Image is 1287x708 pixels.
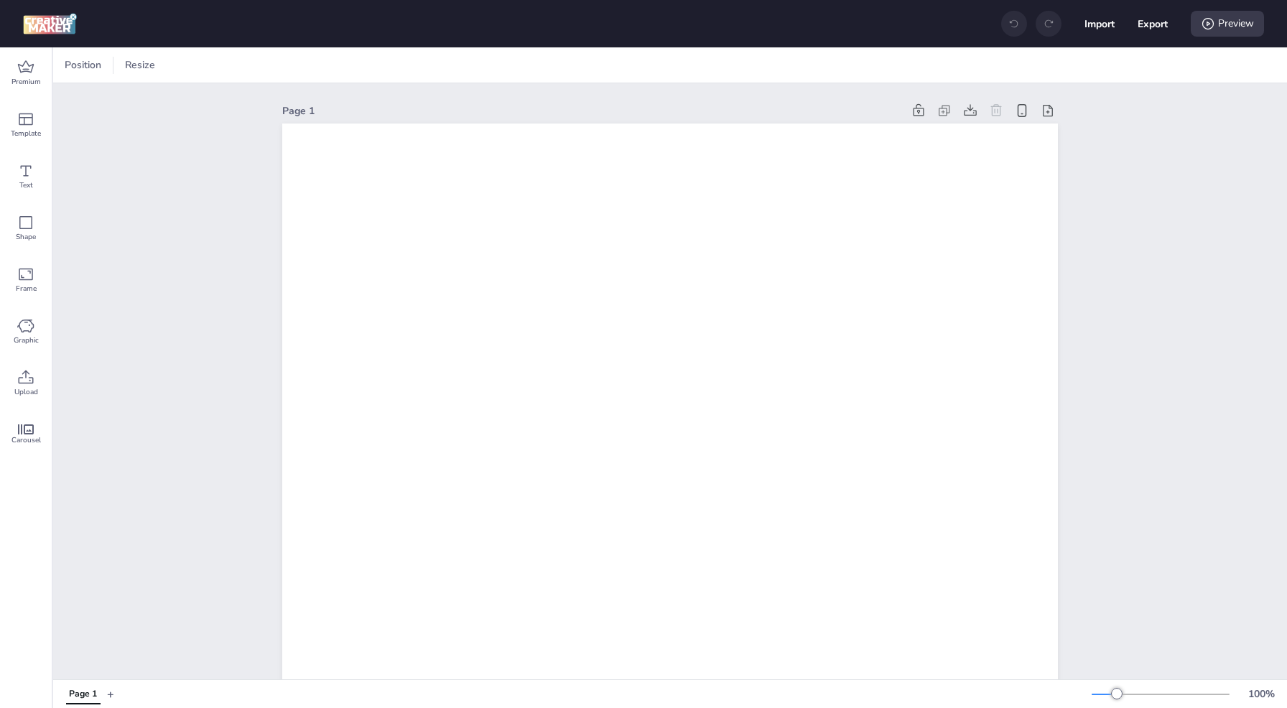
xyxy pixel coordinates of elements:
span: Text [19,180,33,191]
span: Shape [16,231,36,243]
span: Resize [122,57,158,73]
button: Import [1084,9,1115,39]
div: Page 1 [282,103,903,118]
button: Export [1138,9,1168,39]
div: Preview [1191,11,1264,37]
img: logo Creative Maker [23,13,77,34]
span: Premium [11,76,41,88]
div: 100 % [1244,686,1278,702]
span: Position [62,57,104,73]
span: Carousel [11,434,41,446]
div: Page 1 [69,688,97,701]
button: + [107,681,114,707]
div: Tabs [59,681,107,707]
span: Template [11,128,41,139]
span: Frame [16,283,37,294]
span: Graphic [14,335,39,346]
span: Upload [14,386,38,398]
